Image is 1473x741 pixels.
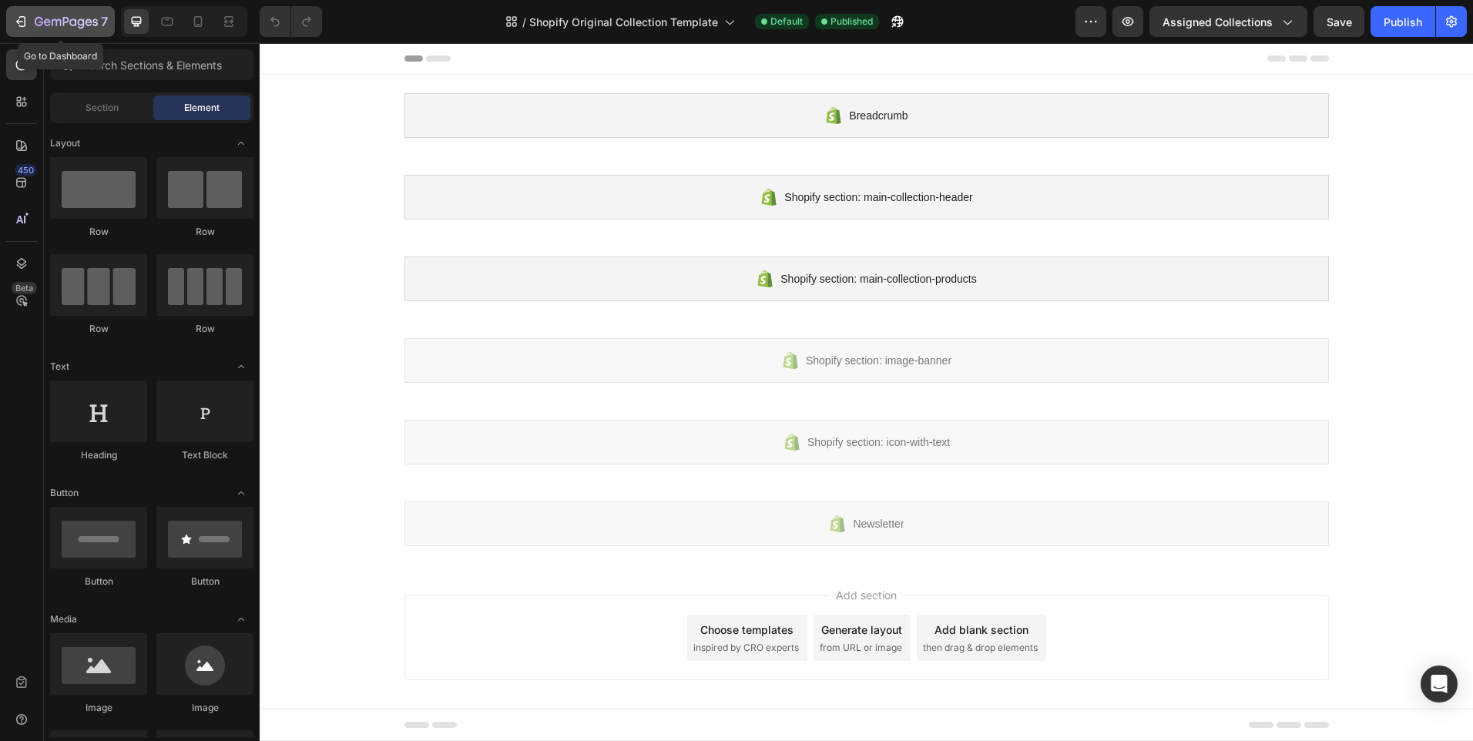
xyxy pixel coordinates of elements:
[1327,15,1352,28] span: Save
[15,164,37,176] div: 450
[101,12,108,31] p: 7
[50,575,147,588] div: Button
[770,15,803,28] span: Default
[50,360,69,374] span: Text
[50,448,147,462] div: Heading
[12,282,37,294] div: Beta
[548,390,690,408] span: Shopify section: icon-with-text
[50,612,77,626] span: Media
[1149,6,1307,37] button: Assigned Collections
[156,225,253,239] div: Row
[156,701,253,715] div: Image
[589,63,648,82] span: Breadcrumb
[570,544,643,560] span: Add section
[156,448,253,462] div: Text Block
[560,598,643,612] span: from URL or image
[1163,14,1273,30] span: Assigned Collections
[50,136,80,150] span: Layout
[156,322,253,336] div: Row
[521,226,716,245] span: Shopify section: main-collection-products
[229,481,253,505] span: Toggle open
[86,101,119,115] span: Section
[1384,14,1422,30] div: Publish
[663,598,778,612] span: then drag & drop elements
[593,471,644,490] span: Newsletter
[434,598,539,612] span: inspired by CRO experts
[522,14,526,30] span: /
[50,225,147,239] div: Row
[562,578,643,595] div: Generate layout
[229,131,253,156] span: Toggle open
[6,6,115,37] button: 7
[1314,6,1364,37] button: Save
[156,575,253,588] div: Button
[830,15,873,28] span: Published
[184,101,220,115] span: Element
[50,701,147,715] div: Image
[441,578,534,595] div: Choose templates
[1421,666,1458,702] div: Open Intercom Messenger
[529,14,718,30] span: Shopify Original Collection Template
[50,322,147,336] div: Row
[229,607,253,632] span: Toggle open
[525,145,713,163] span: Shopify section: main-collection-header
[260,43,1473,741] iframe: Design area
[675,578,769,595] div: Add blank section
[229,354,253,379] span: Toggle open
[1371,6,1435,37] button: Publish
[546,308,692,327] span: Shopify section: image-banner
[50,49,253,80] input: Search Sections & Elements
[260,6,322,37] div: Undo/Redo
[50,486,79,500] span: Button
